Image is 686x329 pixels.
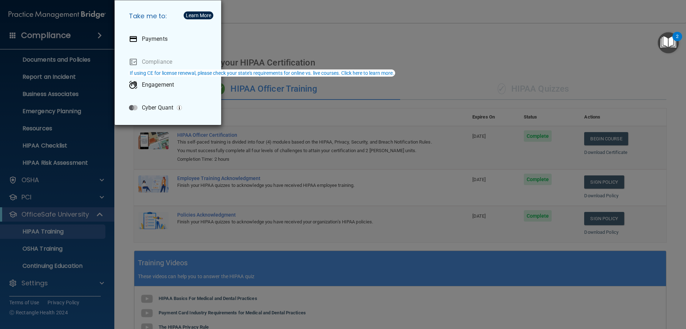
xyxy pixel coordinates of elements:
[123,6,215,26] h5: Take me to:
[142,81,174,88] p: Engagement
[142,35,168,43] p: Payments
[123,29,215,49] a: Payments
[562,278,677,307] iframe: Drift Widget Chat Controller
[123,98,215,118] a: Cyber Quant
[186,13,211,18] div: Learn More
[129,69,395,77] button: If using CE for license renewal, please check your state's requirements for online vs. live cours...
[676,37,678,46] div: 2
[123,75,215,95] a: Engagement
[130,71,394,76] div: If using CE for license renewal, please check your state's requirements for online vs. live cours...
[123,52,215,72] a: Compliance
[658,32,679,53] button: Open Resource Center, 2 new notifications
[184,11,213,19] button: Learn More
[142,104,173,111] p: Cyber Quant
